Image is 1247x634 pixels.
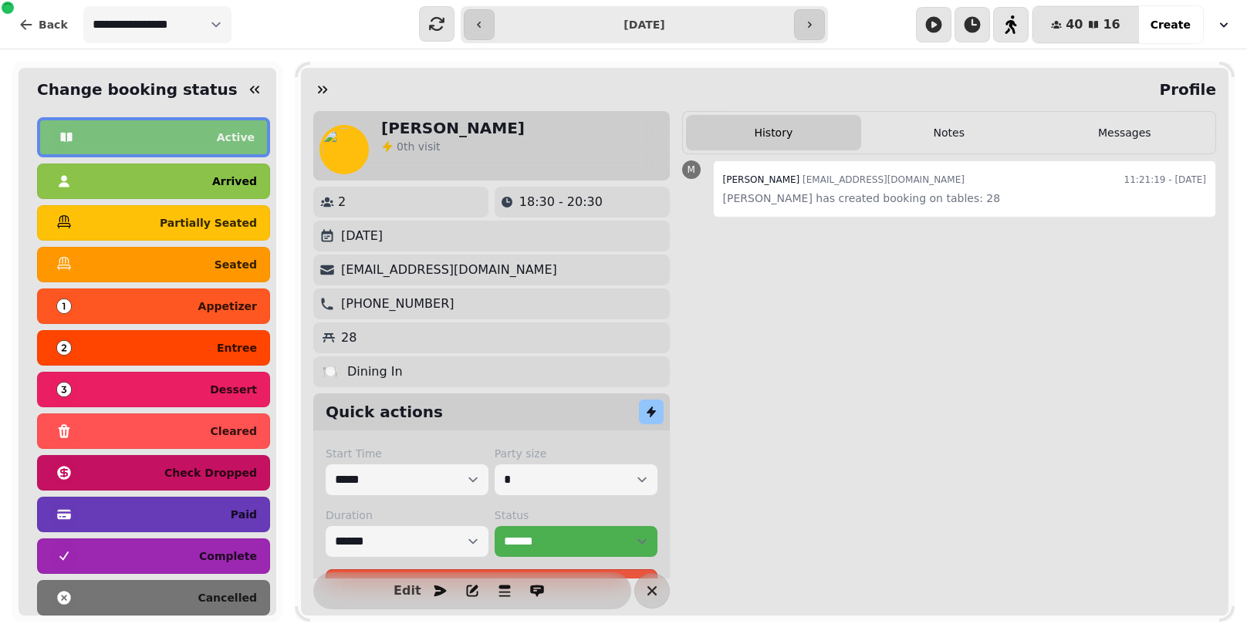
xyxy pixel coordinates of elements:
p: 28 [341,329,357,347]
button: History [686,115,861,150]
button: cleared [37,413,270,449]
p: check dropped [164,467,257,478]
p: dessert [210,384,257,395]
h2: Change booking status [31,79,238,100]
span: M [687,165,694,174]
span: [PERSON_NAME] [723,174,800,185]
span: Create [1151,19,1191,30]
h2: [PERSON_NAME] [381,117,525,139]
span: th [404,140,418,153]
p: Dining In [347,363,403,381]
button: active [37,117,270,157]
button: Create [1138,6,1203,43]
p: arrived [212,176,257,187]
button: Charge debit/credit card [326,569,657,600]
button: partially seated [37,205,270,241]
h2: Quick actions [326,401,443,423]
p: visit [397,139,441,154]
button: cancelled [37,580,270,615]
button: arrived [37,164,270,199]
button: Back [6,6,80,43]
button: entree [37,330,270,366]
label: Start Time [326,446,488,461]
span: 0 [397,140,404,153]
label: Duration [326,508,488,523]
p: appetizer [198,301,257,312]
p: 2 [338,193,346,211]
button: dessert [37,372,270,407]
p: [EMAIL_ADDRESS][DOMAIN_NAME] [341,261,557,279]
p: 🍽️ [323,363,338,381]
p: paid [231,509,257,520]
span: 16 [1103,19,1120,31]
p: [PERSON_NAME] has created booking on tables: 28 [723,189,1206,207]
span: 40 [1066,19,1083,31]
button: Messages [1037,115,1212,150]
p: cancelled [198,592,257,603]
p: entree [217,342,257,353]
p: complete [199,551,257,561]
p: 18:30 - 20:30 [519,193,603,211]
label: Status [495,508,657,523]
div: [EMAIL_ADDRESS][DOMAIN_NAME] [723,170,965,189]
p: [DATE] [341,227,383,245]
span: Back [39,19,68,30]
p: partially seated [160,218,257,228]
button: Notes [861,115,1036,150]
h2: Profile [1153,79,1216,100]
label: Party size [495,446,657,461]
p: [PHONE_NUMBER] [341,295,455,313]
p: seated [215,259,257,270]
button: appetizer [37,288,270,324]
p: cleared [211,426,257,437]
button: seated [37,247,270,282]
button: 4016 [1032,6,1139,43]
button: complete [37,538,270,574]
button: paid [37,497,270,532]
p: active [217,132,255,143]
button: Edit [392,575,423,606]
span: Edit [398,585,417,597]
img: aHR0cHM6Ly93d3cuZ3JhdmF0YXIuY29tL2F2YXRhci8xNDRmMWE5NjRmYTY3Zjc2ZWViMjYyOWNjZGNkM2E2ZD9zPTE1MCZkP... [319,125,369,174]
button: check dropped [37,455,270,491]
time: 11:21:19 - [DATE] [1124,170,1206,189]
